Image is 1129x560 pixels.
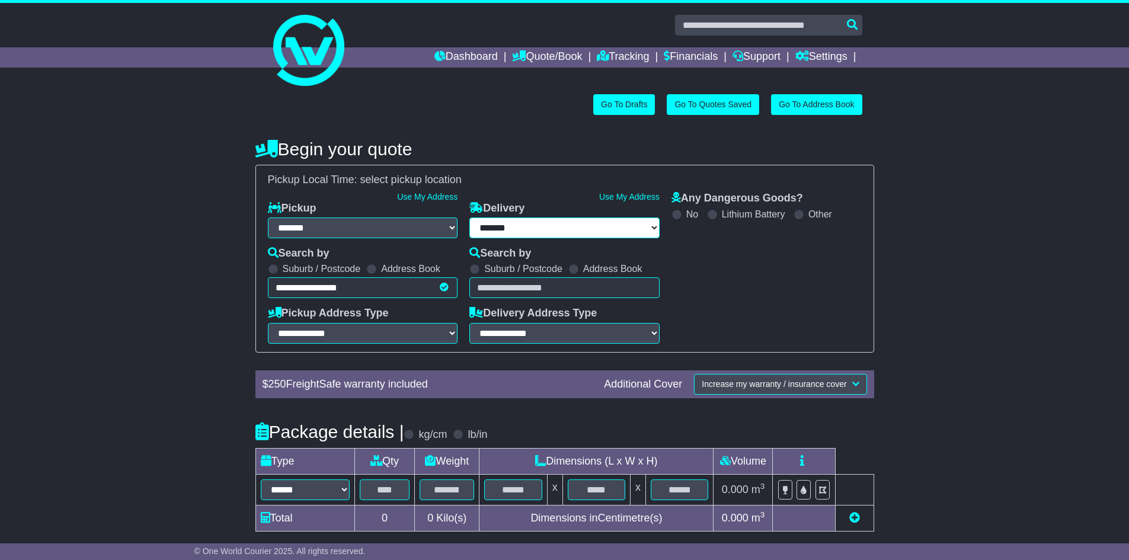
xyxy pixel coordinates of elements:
td: x [631,474,646,505]
td: Dimensions (L x W x H) [479,448,714,474]
div: $ FreightSafe warranty included [257,378,599,391]
a: Support [733,47,781,68]
label: Delivery Address Type [469,307,597,320]
td: Qty [354,448,415,474]
span: 0.000 [722,484,749,495]
td: Dimensions in Centimetre(s) [479,505,714,531]
label: Any Dangerous Goods? [671,192,803,205]
label: Suburb / Postcode [283,263,361,274]
a: Tracking [597,47,649,68]
span: 0 [427,512,433,524]
a: Settings [795,47,847,68]
h4: Begin your quote [255,139,874,159]
label: Lithium Battery [722,209,785,220]
a: Financials [664,47,718,68]
td: Type [255,448,354,474]
span: Increase my warranty / insurance cover [702,379,846,389]
label: Delivery [469,202,524,215]
span: 0.000 [722,512,749,524]
label: Pickup Address Type [268,307,389,320]
a: Add new item [849,512,860,524]
label: lb/in [468,428,487,441]
span: m [751,512,765,524]
a: Go To Address Book [771,94,862,115]
a: Quote/Book [512,47,582,68]
td: Total [255,505,354,531]
label: kg/cm [418,428,447,441]
td: Kilo(s) [415,505,479,531]
label: Address Book [381,263,440,274]
label: Suburb / Postcode [484,263,562,274]
td: 0 [354,505,415,531]
a: Use My Address [397,192,458,201]
span: m [751,484,765,495]
label: Other [808,209,832,220]
span: © One World Courier 2025. All rights reserved. [194,546,366,556]
span: 250 [268,378,286,390]
a: Dashboard [434,47,498,68]
button: Increase my warranty / insurance cover [694,374,866,395]
sup: 3 [760,482,765,491]
sup: 3 [760,510,765,519]
label: Search by [268,247,330,260]
h4: Package details | [255,422,404,441]
a: Go To Quotes Saved [667,94,759,115]
td: Volume [714,448,773,474]
a: Go To Drafts [593,94,655,115]
label: Pickup [268,202,316,215]
label: No [686,209,698,220]
span: select pickup location [360,174,462,185]
div: Pickup Local Time: [262,174,868,187]
td: Weight [415,448,479,474]
td: x [547,474,562,505]
div: Additional Cover [598,378,688,391]
a: Use My Address [599,192,660,201]
label: Search by [469,247,531,260]
label: Address Book [583,263,642,274]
